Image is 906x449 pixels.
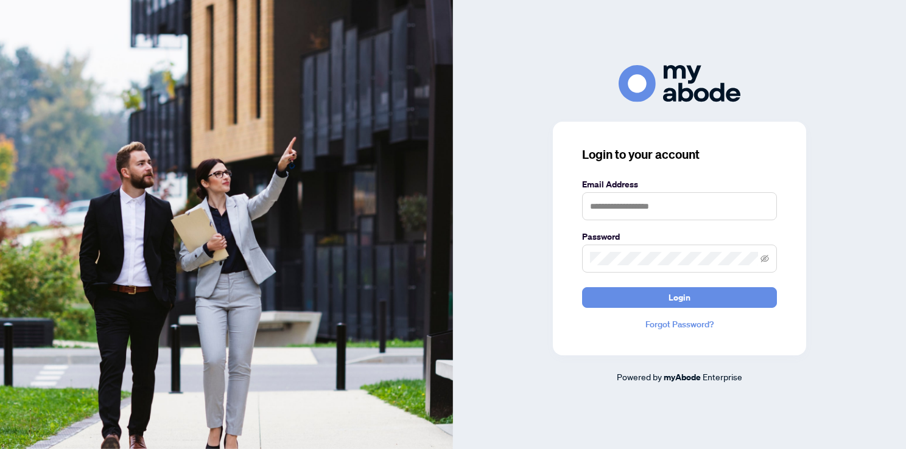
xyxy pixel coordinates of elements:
a: Forgot Password? [582,318,777,331]
button: Login [582,287,777,308]
label: Password [582,230,777,243]
h3: Login to your account [582,146,777,163]
span: Enterprise [703,371,742,382]
span: eye-invisible [760,254,769,263]
a: myAbode [664,371,701,384]
span: Powered by [617,371,662,382]
label: Email Address [582,178,777,191]
span: Login [669,288,690,307]
img: ma-logo [619,65,740,102]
